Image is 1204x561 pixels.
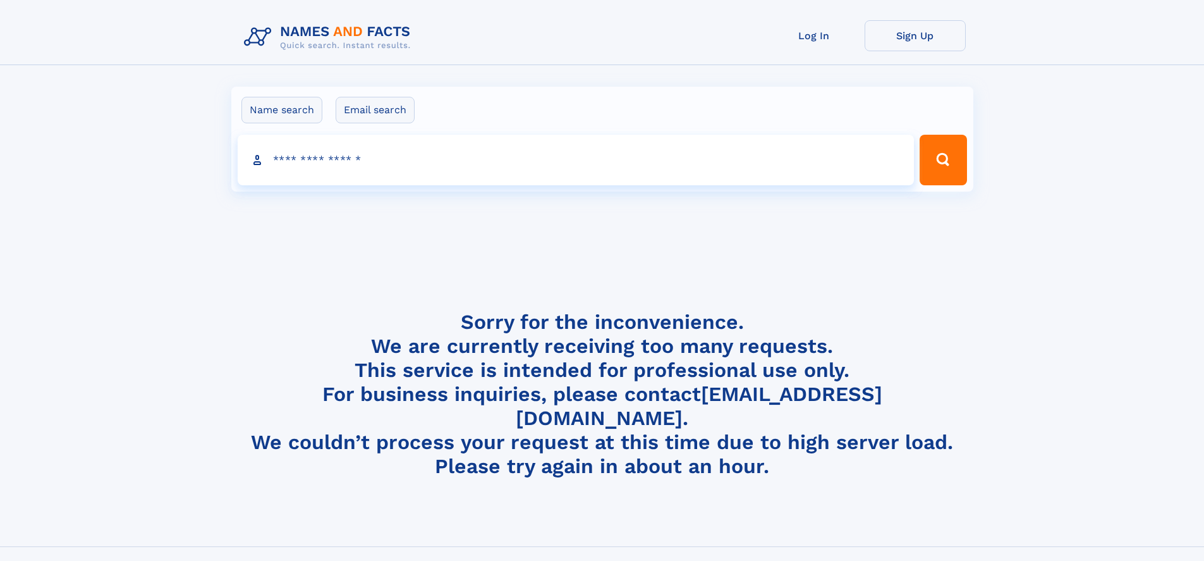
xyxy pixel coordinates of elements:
[920,135,966,185] button: Search Button
[516,382,882,430] a: [EMAIL_ADDRESS][DOMAIN_NAME]
[336,97,415,123] label: Email search
[239,20,421,54] img: Logo Names and Facts
[865,20,966,51] a: Sign Up
[763,20,865,51] a: Log In
[241,97,322,123] label: Name search
[239,310,966,479] h4: Sorry for the inconvenience. We are currently receiving too many requests. This service is intend...
[238,135,915,185] input: search input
